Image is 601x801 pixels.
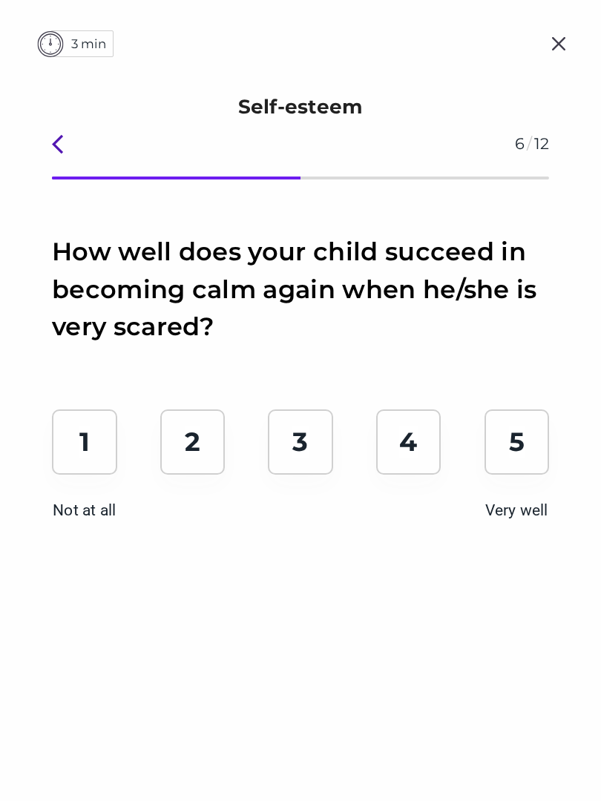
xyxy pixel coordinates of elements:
p: Very well [485,499,548,523]
p: 4 [399,426,417,458]
span: 12 [534,128,549,159]
p: 2 [185,426,200,458]
p: Self-esteem [238,93,364,122]
span: 6 [515,128,525,159]
p: 1 [79,426,90,458]
p: Not at all [53,499,116,523]
p: 5 [509,426,525,458]
p: 3 [292,426,308,458]
span: / [527,128,532,159]
img: closeIcon.2430e90d.svg [541,26,577,62]
button: Back [42,122,86,167]
span: How well does your child succeed in becoming calm again when he/she is very scared? [52,236,537,341]
p: 3 min [50,30,113,57]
